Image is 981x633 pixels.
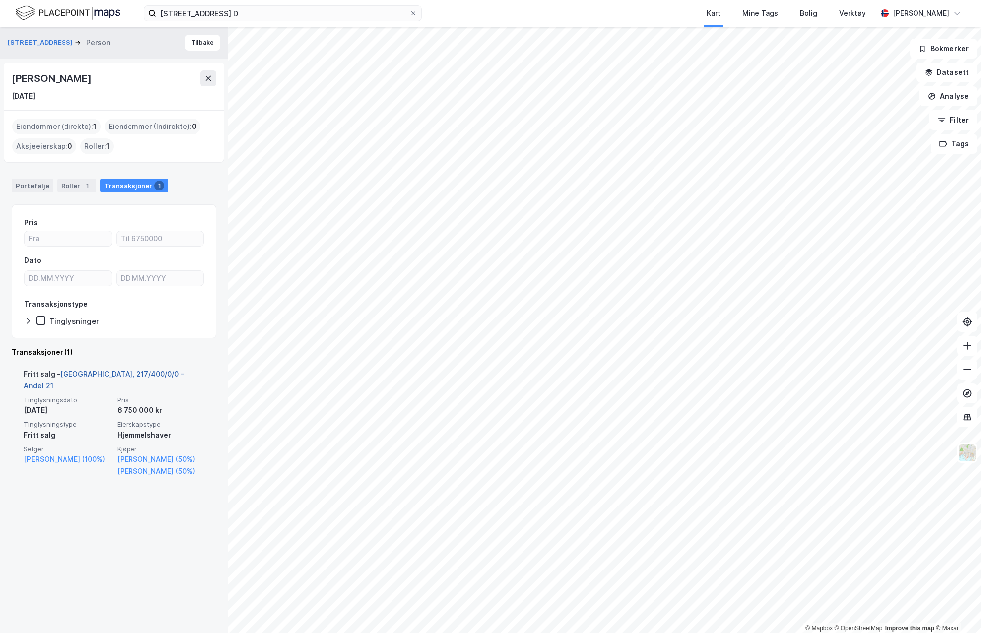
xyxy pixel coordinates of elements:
[100,179,168,192] div: Transaksjoner
[12,119,101,134] div: Eiendommer (direkte) :
[25,231,112,246] input: Fra
[805,625,833,632] a: Mapbox
[117,404,204,416] div: 6 750 000 kr
[12,138,76,154] div: Aksjeeierskap :
[24,420,111,429] span: Tinglysningstype
[117,429,204,441] div: Hjemmelshaver
[192,121,196,132] span: 0
[24,404,111,416] div: [DATE]
[86,37,110,49] div: Person
[16,4,120,22] img: logo.f888ab2527a4732fd821a326f86c7f29.svg
[154,181,164,190] div: 1
[67,140,72,152] span: 0
[800,7,817,19] div: Bolig
[893,7,949,19] div: [PERSON_NAME]
[24,217,38,229] div: Pris
[910,39,977,59] button: Bokmerker
[742,7,778,19] div: Mine Tags
[24,453,111,465] a: [PERSON_NAME] (100%)
[839,7,866,19] div: Verktøy
[117,465,204,477] a: [PERSON_NAME] (50%)
[931,134,977,154] button: Tags
[931,585,981,633] iframe: Chat Widget
[24,254,41,266] div: Dato
[919,86,977,106] button: Analyse
[835,625,883,632] a: OpenStreetMap
[80,138,114,154] div: Roller :
[707,7,720,19] div: Kart
[958,443,977,462] img: Z
[12,179,53,192] div: Portefølje
[82,181,92,190] div: 1
[24,368,204,396] div: Fritt salg -
[885,625,934,632] a: Improve this map
[24,298,88,310] div: Transaksjonstype
[117,231,203,246] input: Til 6750000
[929,110,977,130] button: Filter
[24,445,111,453] span: Selger
[117,445,204,453] span: Kjøper
[117,420,204,429] span: Eierskapstype
[49,316,99,326] div: Tinglysninger
[93,121,97,132] span: 1
[117,396,204,404] span: Pris
[117,271,203,286] input: DD.MM.YYYY
[12,346,216,358] div: Transaksjoner (1)
[24,370,184,390] a: [GEOGRAPHIC_DATA], 217/400/0/0 - Andel 21
[156,6,409,21] input: Søk på adresse, matrikkel, gårdeiere, leietakere eller personer
[106,140,110,152] span: 1
[8,38,75,48] button: [STREET_ADDRESS]
[916,63,977,82] button: Datasett
[105,119,200,134] div: Eiendommer (Indirekte) :
[24,429,111,441] div: Fritt salg
[12,70,93,86] div: [PERSON_NAME]
[185,35,220,51] button: Tilbake
[117,453,204,465] a: [PERSON_NAME] (50%),
[24,396,111,404] span: Tinglysningsdato
[12,90,35,102] div: [DATE]
[25,271,112,286] input: DD.MM.YYYY
[57,179,96,192] div: Roller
